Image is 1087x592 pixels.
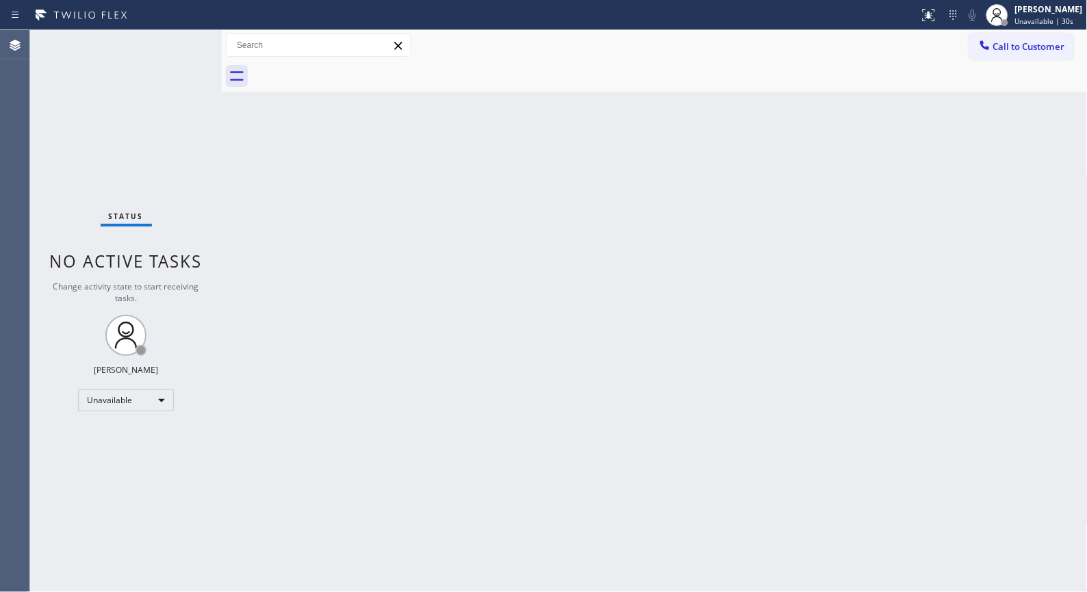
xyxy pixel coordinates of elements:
span: Unavailable | 30s [1015,16,1074,26]
div: [PERSON_NAME] [1015,3,1083,15]
div: [PERSON_NAME] [94,364,158,376]
div: Unavailable [78,389,174,411]
button: Call to Customer [969,34,1074,60]
span: Status [109,211,144,221]
button: Mute [963,5,982,25]
span: Change activity state to start receiving tasks. [53,281,199,304]
span: No active tasks [50,250,203,272]
input: Search [227,34,410,56]
span: Call to Customer [993,40,1065,53]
